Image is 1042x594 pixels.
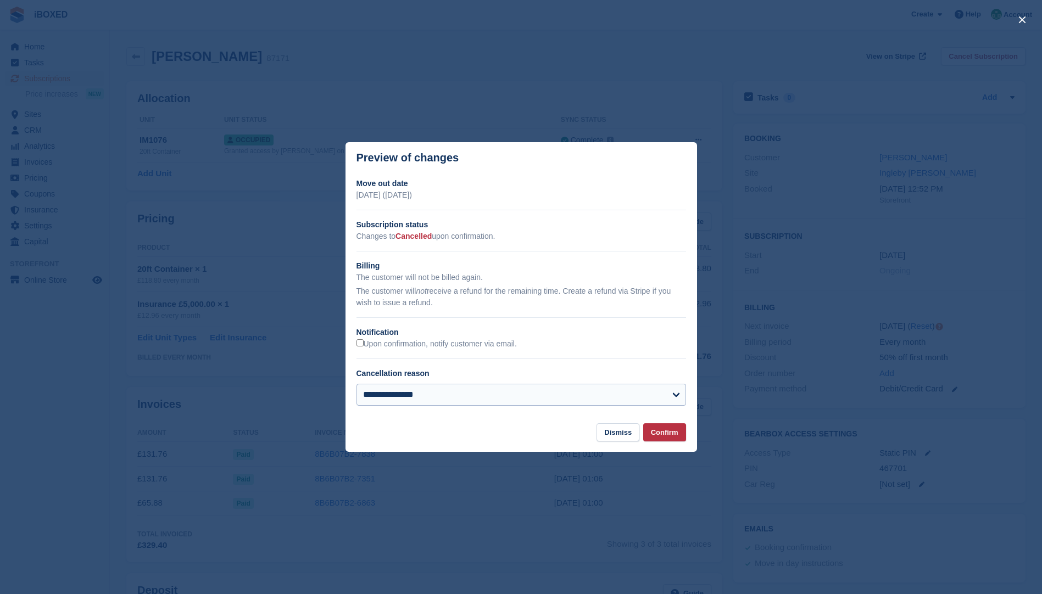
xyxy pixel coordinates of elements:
[395,232,432,240] span: Cancelled
[356,260,686,272] h2: Billing
[356,369,430,378] label: Cancellation reason
[416,287,426,295] em: not
[356,178,686,189] h2: Move out date
[356,189,686,201] p: [DATE] ([DATE])
[356,339,517,349] label: Upon confirmation, notify customer via email.
[356,285,686,309] p: The customer will receive a refund for the remaining time. Create a refund via Stripe if you wish...
[356,327,686,338] h2: Notification
[643,423,686,441] button: Confirm
[356,272,686,283] p: The customer will not be billed again.
[597,423,639,441] button: Dismiss
[356,219,686,231] h2: Subscription status
[1013,11,1031,29] button: close
[356,231,686,242] p: Changes to upon confirmation.
[356,152,459,164] p: Preview of changes
[356,339,364,346] input: Upon confirmation, notify customer via email.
